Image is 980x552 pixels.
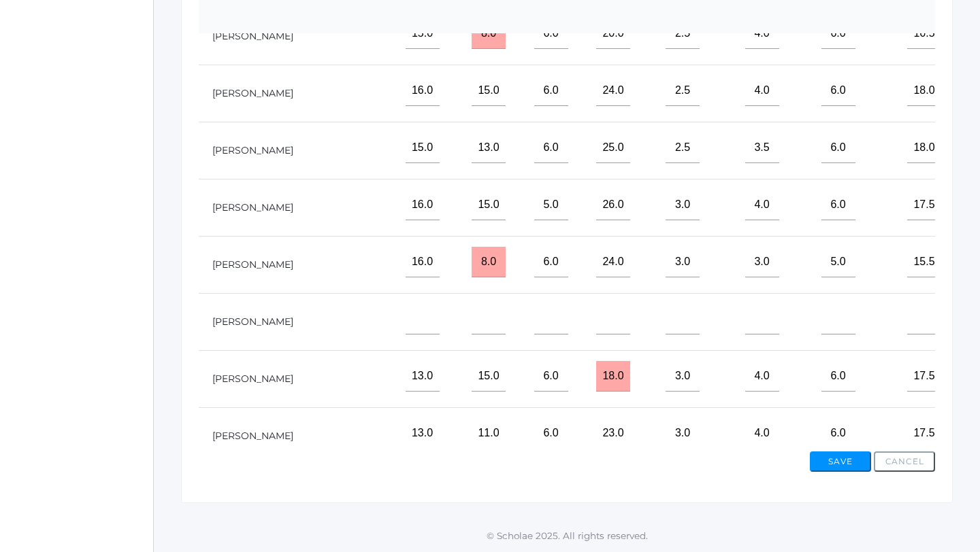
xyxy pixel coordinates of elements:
[212,201,293,213] a: [PERSON_NAME]
[810,451,871,472] button: Save
[212,30,293,42] a: [PERSON_NAME]
[212,144,293,156] a: [PERSON_NAME]
[212,258,293,271] a: [PERSON_NAME]
[212,430,293,442] a: [PERSON_NAME]
[212,373,293,385] a: [PERSON_NAME]
[874,451,935,472] button: Cancel
[154,529,980,542] p: © Scholae 2025. All rights reserved.
[212,315,293,328] a: [PERSON_NAME]
[212,87,293,99] a: [PERSON_NAME]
